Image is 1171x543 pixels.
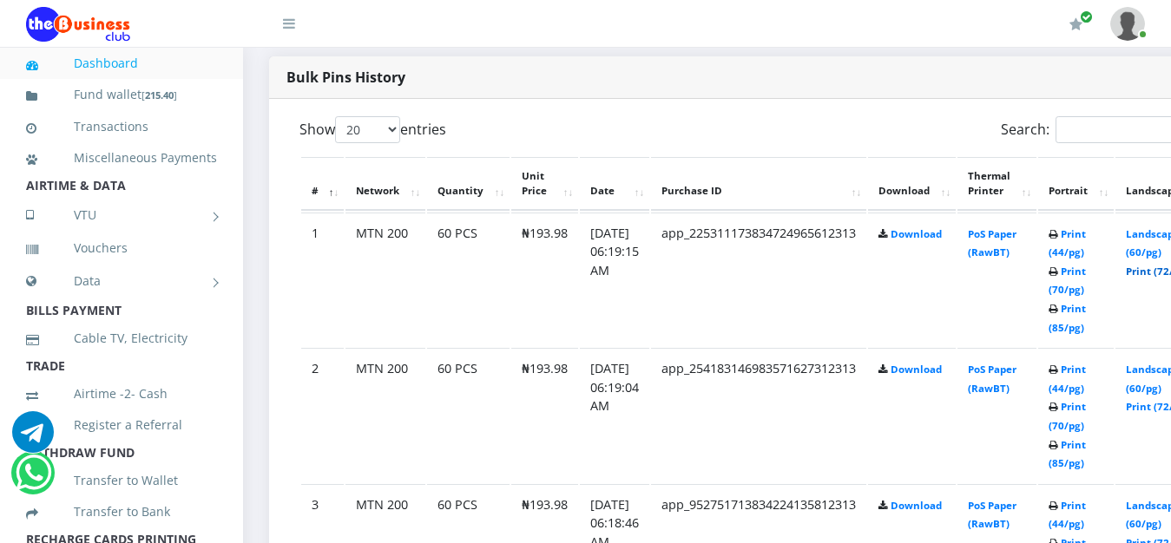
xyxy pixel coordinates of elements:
th: Portrait: activate to sort column ascending [1038,157,1114,211]
td: [DATE] 06:19:04 AM [580,348,649,482]
td: ₦193.98 [511,348,578,482]
a: VTU [26,193,217,237]
a: Chat for support [16,465,51,494]
select: Showentries [335,116,400,143]
label: Show entries [299,116,446,143]
img: Logo [26,7,130,42]
a: Data [26,259,217,303]
a: Register a Referral [26,405,217,445]
a: Transfer to Bank [26,492,217,532]
td: app_254183146983571627312313 [651,348,866,482]
td: 60 PCS [427,348,510,482]
strong: Bulk Pins History [286,68,405,87]
i: Renew/Upgrade Subscription [1069,17,1082,31]
th: Download: activate to sort column ascending [868,157,956,211]
a: Print (44/pg) [1049,363,1086,395]
a: Chat for support [12,424,54,453]
a: Print (44/pg) [1049,499,1086,531]
a: Print (70/pg) [1049,400,1086,432]
b: 215.40 [145,88,174,101]
a: Cable TV, Electricity [26,318,217,358]
th: Unit Price: activate to sort column ascending [511,157,578,211]
a: Download [891,499,942,512]
a: Vouchers [26,228,217,268]
a: Miscellaneous Payments [26,138,217,178]
a: PoS Paper (RawBT) [968,499,1016,531]
th: Date: activate to sort column ascending [580,157,649,211]
a: Print (85/pg) [1049,302,1086,334]
a: PoS Paper (RawBT) [968,227,1016,259]
td: 2 [301,348,344,482]
th: Purchase ID: activate to sort column ascending [651,157,866,211]
a: Download [891,227,942,240]
th: Thermal Printer: activate to sort column ascending [957,157,1036,211]
td: 60 PCS [427,213,510,347]
th: #: activate to sort column descending [301,157,344,211]
a: Transfer to Wallet [26,461,217,500]
small: [ ] [141,88,177,101]
td: ₦193.98 [511,213,578,347]
a: Print (44/pg) [1049,227,1086,259]
a: Print (85/pg) [1049,438,1086,470]
td: [DATE] 06:19:15 AM [580,213,649,347]
td: app_225311173834724965612313 [651,213,866,347]
a: Airtime -2- Cash [26,374,217,414]
td: MTN 200 [345,213,425,347]
span: Renew/Upgrade Subscription [1080,10,1093,23]
th: Quantity: activate to sort column ascending [427,157,510,211]
td: MTN 200 [345,348,425,482]
a: Transactions [26,107,217,147]
a: Download [891,363,942,376]
a: Print (70/pg) [1049,265,1086,297]
a: Dashboard [26,43,217,83]
a: Fund wallet[215.40] [26,75,217,115]
a: PoS Paper (RawBT) [968,363,1016,395]
td: 1 [301,213,344,347]
th: Network: activate to sort column ascending [345,157,425,211]
img: User [1110,7,1145,41]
